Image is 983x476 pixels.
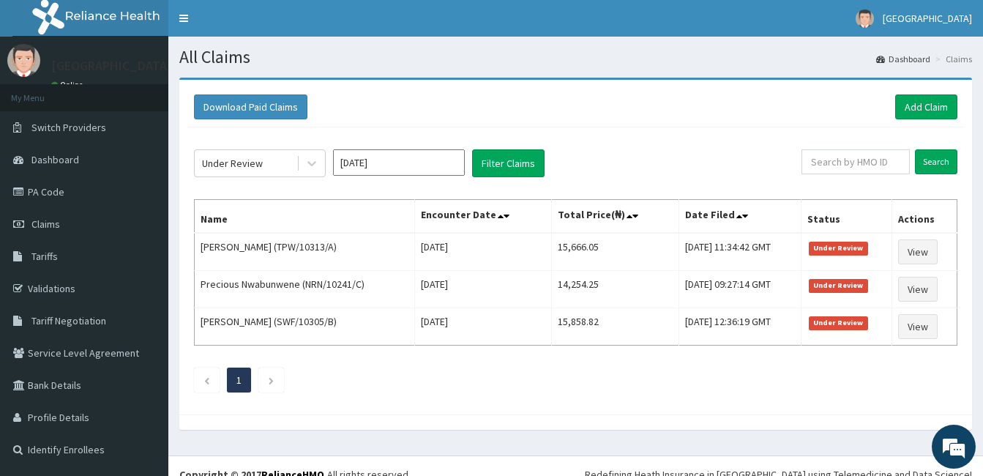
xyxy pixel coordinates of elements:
[472,149,545,177] button: Filter Claims
[898,239,938,264] a: View
[240,7,275,42] div: Minimize live chat window
[31,153,79,166] span: Dashboard
[194,94,307,119] button: Download Paid Claims
[31,250,58,263] span: Tariffs
[883,12,972,25] span: [GEOGRAPHIC_DATA]
[414,308,551,346] td: [DATE]
[31,217,60,231] span: Claims
[31,314,106,327] span: Tariff Negotiation
[898,277,938,302] a: View
[552,308,679,346] td: 15,858.82
[876,53,930,65] a: Dashboard
[236,373,242,387] a: Page 1 is your current page
[856,10,874,28] img: User Image
[202,156,263,171] div: Under Review
[31,121,106,134] span: Switch Providers
[679,308,801,346] td: [DATE] 12:36:19 GMT
[932,53,972,65] li: Claims
[809,242,868,255] span: Under Review
[809,279,868,292] span: Under Review
[51,59,172,72] p: [GEOGRAPHIC_DATA]
[898,314,938,339] a: View
[679,200,801,234] th: Date Filed
[414,200,551,234] th: Encounter Date
[892,200,957,234] th: Actions
[195,200,415,234] th: Name
[195,233,415,271] td: [PERSON_NAME] (TPW/10313/A)
[552,271,679,308] td: 14,254.25
[915,149,957,174] input: Search
[809,316,868,330] span: Under Review
[801,200,892,234] th: Status
[195,271,415,308] td: Precious Nwabunwene (NRN/10241/C)
[85,144,202,292] span: We're online!
[51,80,86,90] a: Online
[333,149,465,176] input: Select Month and Year
[679,271,801,308] td: [DATE] 09:27:14 GMT
[679,233,801,271] td: [DATE] 11:34:42 GMT
[27,73,59,110] img: d_794563401_company_1708531726252_794563401
[895,94,957,119] a: Add Claim
[414,233,551,271] td: [DATE]
[7,44,40,77] img: User Image
[801,149,910,174] input: Search by HMO ID
[552,233,679,271] td: 15,666.05
[76,82,246,101] div: Chat with us now
[195,308,415,346] td: [PERSON_NAME] (SWF/10305/B)
[268,373,274,387] a: Next page
[179,48,972,67] h1: All Claims
[203,373,210,387] a: Previous page
[7,319,279,371] textarea: Type your message and hit 'Enter'
[414,271,551,308] td: [DATE]
[552,200,679,234] th: Total Price(₦)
